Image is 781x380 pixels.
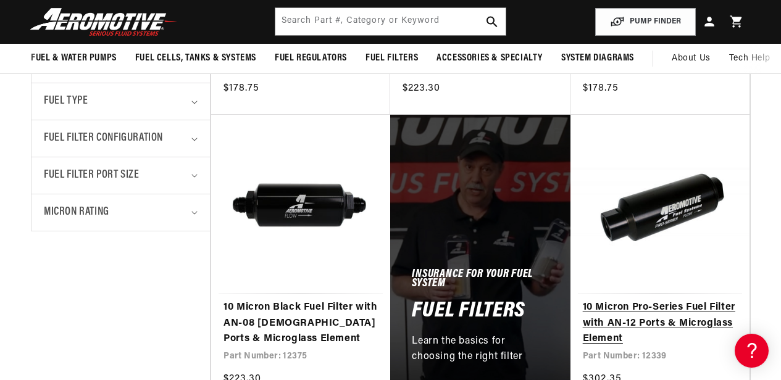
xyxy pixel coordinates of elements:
[729,52,770,65] span: Tech Help
[126,44,265,73] summary: Fuel Cells, Tanks & Systems
[12,175,235,194] a: Carbureted Fuel Pumps
[44,204,109,221] span: Micron Rating
[27,7,181,36] img: Aeromotive
[552,44,643,73] summary: System Diagrams
[31,52,117,65] span: Fuel & Water Pumps
[583,300,737,347] a: 10 Micron Pro-Series Fuel Filter with AN-12 Ports & Microglass Element
[412,302,525,321] h2: Fuel Filters
[12,86,235,97] div: General
[356,44,427,73] summary: Fuel Filters
[44,167,140,184] span: Fuel Filter Port Size
[170,355,238,367] a: POWERED BY ENCHANT
[44,83,198,120] summary: Fuel Type (0 selected)
[12,213,235,233] a: EFI Fuel Pumps
[412,334,548,365] p: Learn the basics for choosing the right filter
[561,52,634,65] span: System Diagrams
[44,120,198,157] summary: Fuel Filter Configuration (0 selected)
[44,157,198,194] summary: Fuel Filter Port Size (0 selected)
[436,52,543,65] span: Accessories & Specialty
[12,156,235,175] a: EFI Regulators
[44,194,198,231] summary: Micron Rating (1 selected)
[265,44,356,73] summary: Fuel Regulators
[12,252,235,271] a: Brushless Fuel Pumps
[662,44,720,73] a: About Us
[412,270,548,290] h5: Insurance For Your Fuel System
[22,44,126,73] summary: Fuel & Water Pumps
[672,54,711,63] span: About Us
[595,8,696,36] button: PUMP FINDER
[223,300,378,347] a: 10 Micron Black Fuel Filter with AN-08 [DEMOGRAPHIC_DATA] Ports & Microglass Element
[365,52,418,65] span: Fuel Filters
[427,44,552,73] summary: Accessories & Specialty
[12,194,235,213] a: Carbureted Regulators
[12,136,235,148] div: Frequently Asked Questions
[720,44,779,73] summary: Tech Help
[275,8,506,35] input: Search by Part Number, Category or Keyword
[44,93,88,110] span: Fuel Type
[12,330,235,352] button: Contact Us
[44,130,163,147] span: Fuel Filter Configuration
[12,105,235,124] a: Getting Started
[478,8,506,35] button: search button
[275,52,347,65] span: Fuel Regulators
[135,52,256,65] span: Fuel Cells, Tanks & Systems
[12,233,235,252] a: 340 Stealth Fuel Pumps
